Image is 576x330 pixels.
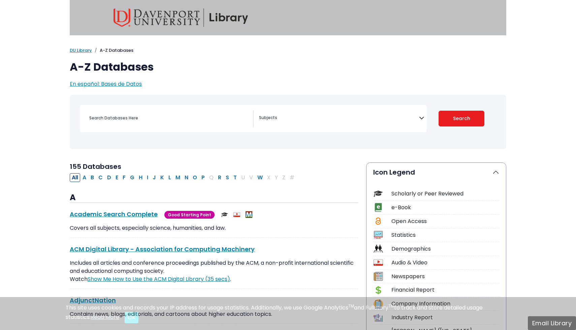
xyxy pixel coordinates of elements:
[164,211,215,219] span: Good Starting Point
[348,303,354,309] sup: TM
[66,304,510,323] div: This site uses cookies and records your IP address for usage statistics. Additionally, we use Goo...
[166,173,173,182] button: Filter Results L
[374,286,383,295] img: Icon Financial Report
[391,190,499,198] div: Scholarly or Peer Reviewed
[391,286,499,294] div: Financial Report
[374,203,383,212] img: Icon e-Book
[70,162,121,171] span: 155 Databases
[374,189,383,198] img: Icon Scholarly or Peer Reviewed
[137,173,145,182] button: Filter Results H
[391,259,499,267] div: Audio & Video
[70,259,358,283] p: Includes all articles and conference proceedings published by the ACM, a non-profit international...
[374,244,383,253] img: Icon Demographics
[366,163,506,182] button: Icon Legend
[391,231,499,239] div: Statistics
[121,173,128,182] button: Filter Results F
[70,193,358,203] h3: A
[374,217,382,226] img: Icon Open Access
[92,47,133,54] li: A-Z Databases
[85,113,253,123] input: Search database by title or keyword
[70,296,116,304] a: AdjunctNation
[81,173,88,182] button: Filter Results A
[88,275,230,283] a: Link opens in new window
[70,80,142,88] a: En español: Bases de Datos
[221,211,228,218] img: Scholarly or Peer Reviewed
[199,173,207,182] button: Filter Results P
[246,211,252,218] img: MeL (Michigan electronic Library)
[224,173,231,182] button: Filter Results S
[391,245,499,253] div: Demographics
[70,245,255,253] a: ACM Digital Library - Association for Computing Machinery
[391,272,499,281] div: Newspapers
[183,173,190,182] button: Filter Results N
[374,272,383,281] img: Icon Newspapers
[173,173,182,182] button: Filter Results M
[145,173,150,182] button: Filter Results I
[70,224,358,232] p: Covers all subjects, especially science, humanities, and law.
[439,111,485,126] button: Submit for Search Results
[125,312,138,323] button: Close
[374,258,383,267] img: Icon Audio & Video
[391,217,499,225] div: Open Access
[388,303,394,309] sup: TM
[233,211,240,218] img: Audio & Video
[91,313,119,321] a: Read More
[70,47,92,53] a: DU Library
[70,173,80,182] button: All
[70,95,506,149] nav: Search filters
[259,116,419,121] textarea: Search
[151,173,158,182] button: Filter Results J
[105,173,113,182] button: Filter Results D
[374,230,383,240] img: Icon Statistics
[391,204,499,212] div: e-Book
[70,173,297,181] div: Alpha-list to filter by first letter of database name
[70,210,158,218] a: Academic Search Complete
[191,173,199,182] button: Filter Results O
[96,173,105,182] button: Filter Results C
[89,173,96,182] button: Filter Results B
[70,61,506,73] h1: A-Z Databases
[158,173,166,182] button: Filter Results K
[70,47,506,54] nav: breadcrumb
[216,173,223,182] button: Filter Results R
[128,173,136,182] button: Filter Results G
[114,173,120,182] button: Filter Results E
[114,8,248,27] img: Davenport University Library
[231,173,239,182] button: Filter Results T
[255,173,265,182] button: Filter Results W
